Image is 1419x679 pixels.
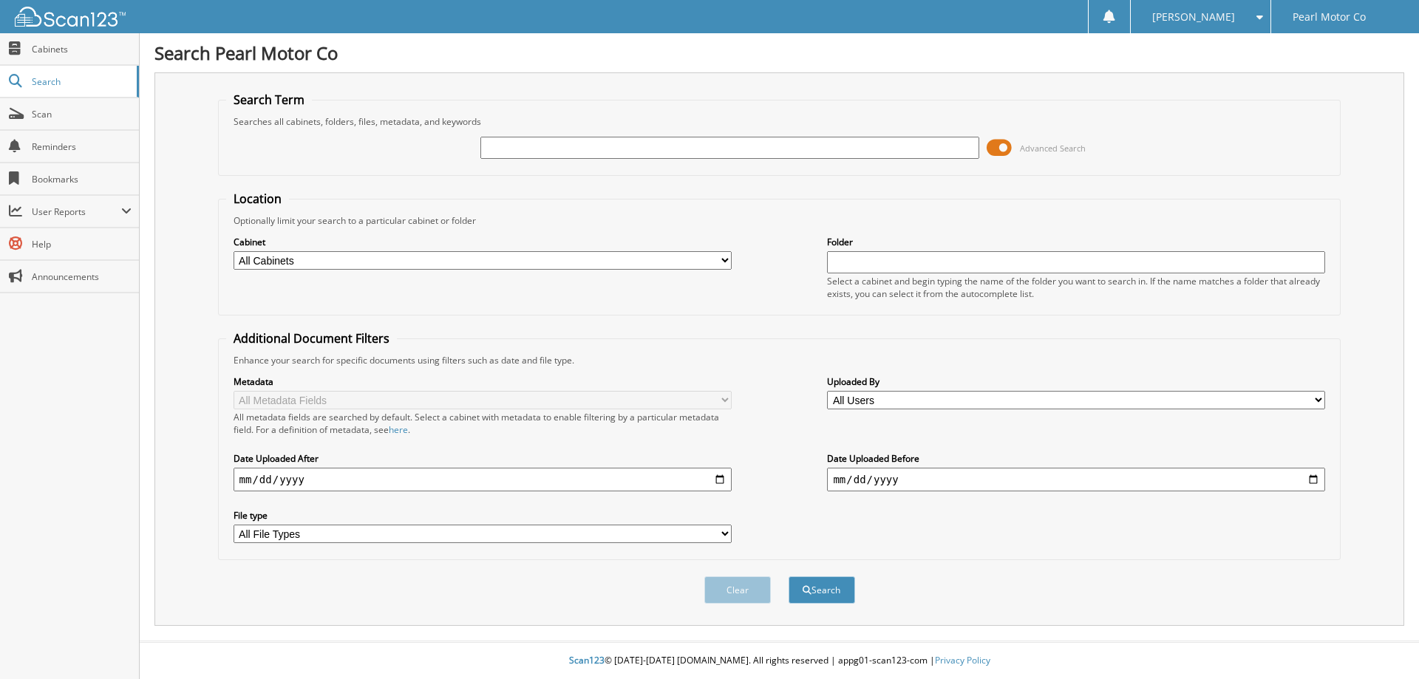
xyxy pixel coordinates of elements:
[569,654,605,666] span: Scan123
[226,330,397,347] legend: Additional Document Filters
[226,115,1333,128] div: Searches all cabinets, folders, files, metadata, and keywords
[704,576,771,604] button: Clear
[827,236,1325,248] label: Folder
[32,238,132,250] span: Help
[32,270,132,283] span: Announcements
[32,75,129,88] span: Search
[827,375,1325,388] label: Uploaded By
[32,173,132,185] span: Bookmarks
[154,41,1404,65] h1: Search Pearl Motor Co
[32,140,132,153] span: Reminders
[15,7,126,27] img: scan123-logo-white.svg
[234,411,732,436] div: All metadata fields are searched by default. Select a cabinet with metadata to enable filtering b...
[32,108,132,120] span: Scan
[226,214,1333,227] div: Optionally limit your search to a particular cabinet or folder
[234,468,732,491] input: start
[140,643,1419,679] div: © [DATE]-[DATE] [DOMAIN_NAME]. All rights reserved | appg01-scan123-com |
[32,43,132,55] span: Cabinets
[234,452,732,465] label: Date Uploaded After
[234,236,732,248] label: Cabinet
[1152,13,1235,21] span: [PERSON_NAME]
[789,576,855,604] button: Search
[1293,13,1366,21] span: Pearl Motor Co
[827,275,1325,300] div: Select a cabinet and begin typing the name of the folder you want to search in. If the name match...
[226,354,1333,366] div: Enhance your search for specific documents using filters such as date and file type.
[226,191,289,207] legend: Location
[226,92,312,108] legend: Search Term
[234,375,732,388] label: Metadata
[827,452,1325,465] label: Date Uploaded Before
[935,654,990,666] a: Privacy Policy
[389,423,408,436] a: here
[827,468,1325,491] input: end
[1345,608,1419,679] iframe: Chat Widget
[1020,143,1086,154] span: Advanced Search
[32,205,121,218] span: User Reports
[234,509,732,522] label: File type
